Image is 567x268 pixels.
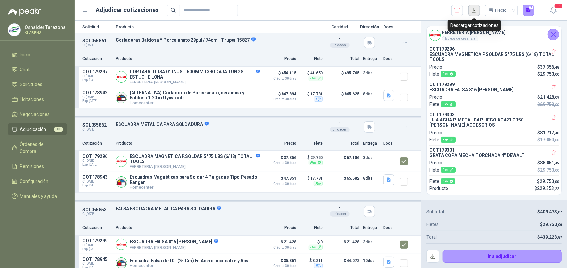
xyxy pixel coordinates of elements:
[441,71,456,77] div: Flex
[116,92,127,103] img: Company Logo
[264,69,296,80] p: $ 454.115
[20,141,61,155] span: Órdenes de Compra
[537,136,559,143] p: $
[82,184,112,187] span: Exp: [DATE]
[116,25,320,29] p: Producto
[20,51,31,58] span: Inicio
[383,56,396,62] p: Docs
[554,96,559,100] span: ,09
[82,56,112,62] p: Cotización
[327,90,359,105] p: $ 865.625
[130,80,260,84] p: FERRETERIA [PERSON_NAME]
[116,121,320,127] p: ESCUADRA METALICA PARA SOLDADURA
[543,222,562,227] span: 29.750
[327,238,359,251] p: $ 21.428
[330,127,350,132] div: Unidades
[429,185,448,192] p: Producto
[264,238,296,249] p: $ 21.428
[540,137,559,142] span: 17.850
[82,43,112,47] p: C: [DATE]
[429,166,456,173] p: Flete
[535,185,559,192] p: $
[360,25,379,29] p: Dirección
[383,25,396,29] p: Docs
[54,127,63,132] span: 10
[116,37,320,43] p: Cortadoras Baldosa Y Porcelanato 29pul / 74cm - Truper 15827
[116,239,127,250] img: Company Logo
[130,245,218,250] p: FERRETERIA [PERSON_NAME]
[330,43,350,48] div: Unidades
[8,24,20,36] img: Company Logo
[554,180,559,184] span: ,00
[426,221,439,228] p: Fletes
[426,208,444,215] p: Subtotal
[8,63,67,76] a: Chat
[8,175,67,187] a: Configuración
[441,178,455,184] div: Flex
[82,99,112,103] span: Exp: [DATE]
[537,208,562,215] p: $
[309,76,323,81] div: Flex
[429,153,559,158] p: GRATA COPA MECHA TORCHADA 4" DEWALT
[130,90,260,100] p: (ALTERNATIVA) Cortadora de Porcelanato, cerámica y Baldosa 1.20 m Uyustools
[82,90,112,95] p: COT178942
[25,31,66,35] p: KLARENS
[363,238,379,246] p: 3 días
[82,154,112,159] p: COT179296
[443,250,562,263] button: Ir a adjudicar
[130,69,260,80] p: CORTABALDOSA 01 INUST 600 MM C/RODAJA TUNGS ESTUCHE LONA
[116,206,320,212] p: FALSA ESCUADRA METALICA PARA SOLDADIRA
[264,161,296,165] span: Crédito 30 días
[82,225,112,231] p: Cotización
[82,159,112,163] span: C: [DATE]
[330,211,350,217] div: Unidades
[429,112,559,117] p: COT179303
[338,37,341,43] span: 1
[554,131,559,135] span: ,30
[82,207,112,212] p: SOL055853
[429,82,559,87] p: COT179299
[429,159,442,166] p: Precio
[8,8,41,16] img: Logo peakr
[441,101,456,107] div: Flex
[20,193,57,200] span: Manuales y ayuda
[8,160,67,172] a: Remisiones
[554,72,559,77] span: ,00
[20,66,30,73] span: Chat
[338,122,341,127] span: 1
[442,29,506,36] h4: FERRETERIA [PERSON_NAME]
[537,101,559,108] p: $
[554,168,559,172] span: ,00
[8,108,67,121] a: Negociaciones
[363,140,379,147] p: Entrega
[540,130,559,135] span: 81.717
[20,96,44,103] span: Licitaciones
[537,186,559,191] span: 229.353
[82,95,112,99] span: C: [DATE]
[429,87,559,92] p: ESCUADRA FALSA 8" 6 [PERSON_NAME]
[427,26,561,44] div: Company LogoFERRETERIA [PERSON_NAME]lacteos del cesar s.a
[82,238,112,243] p: COT179299
[363,174,379,182] p: 8 días
[116,71,127,82] img: Company Logo
[264,98,296,101] span: Crédito 30 días
[130,258,248,263] p: Escuadra Falsa de 10'' (25 Cm) En Acero Inoxidable y Abs
[540,221,562,228] p: $
[429,178,455,185] p: Flete
[537,178,559,185] p: $
[264,182,296,185] span: Crédito 30 días
[554,3,563,9] span: 18
[548,5,559,16] button: 18
[429,46,559,52] p: COT179296
[300,225,323,231] p: Flete
[426,234,437,241] p: Total
[429,129,442,136] p: Precio
[327,69,359,84] p: $ 495.765
[82,74,112,78] span: C: [DATE]
[82,122,112,128] p: SOL055862
[441,137,456,143] div: Flex
[82,257,112,262] p: COT178945
[537,70,559,78] p: $
[554,65,559,70] span: ,48
[363,69,379,77] p: 3 días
